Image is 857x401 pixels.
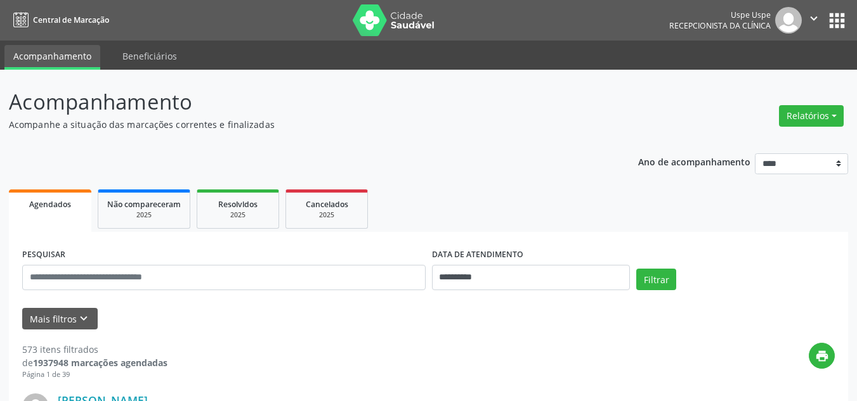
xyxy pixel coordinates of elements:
[206,210,270,220] div: 2025
[807,11,821,25] i: 
[4,45,100,70] a: Acompanhamento
[306,199,348,210] span: Cancelados
[29,199,71,210] span: Agendados
[22,245,65,265] label: PESQUISAR
[638,153,750,169] p: Ano de acompanhamento
[22,369,167,380] div: Página 1 de 39
[22,343,167,356] div: 573 itens filtrados
[77,312,91,326] i: keyboard_arrow_down
[809,343,835,369] button: print
[218,199,258,210] span: Resolvidos
[22,356,167,369] div: de
[295,210,358,220] div: 2025
[636,269,676,290] button: Filtrar
[9,118,596,131] p: Acompanhe a situação das marcações correntes e finalizadas
[775,7,802,34] img: img
[33,357,167,369] strong: 1937948 marcações agendadas
[22,308,98,330] button: Mais filtroskeyboard_arrow_down
[107,210,181,220] div: 2025
[669,20,771,31] span: Recepcionista da clínica
[114,45,186,67] a: Beneficiários
[802,7,826,34] button: 
[33,15,109,25] span: Central de Marcação
[826,10,848,32] button: apps
[432,245,523,265] label: DATA DE ATENDIMENTO
[815,349,829,363] i: print
[9,86,596,118] p: Acompanhamento
[107,199,181,210] span: Não compareceram
[9,10,109,30] a: Central de Marcação
[669,10,771,20] div: Uspe Uspe
[779,105,844,127] button: Relatórios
